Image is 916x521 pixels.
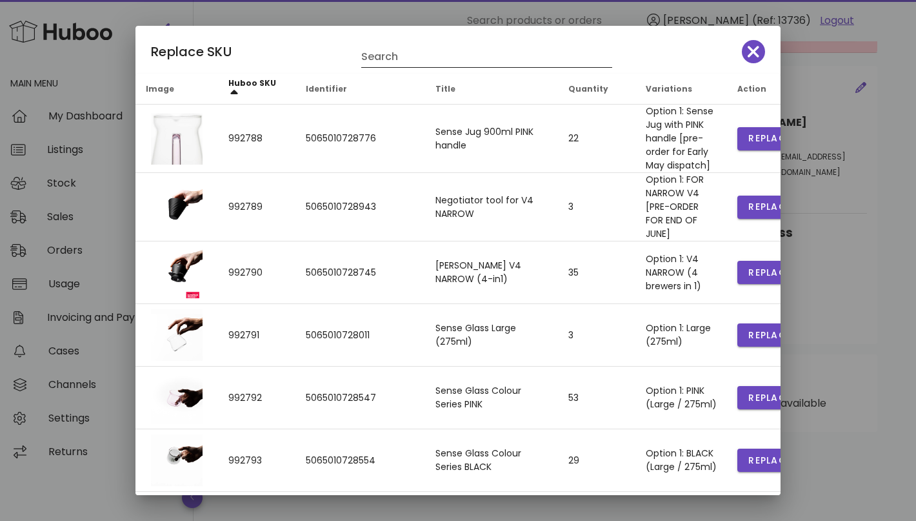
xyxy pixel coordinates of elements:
td: 29 [558,429,635,492]
td: 5065010728776 [295,105,425,173]
span: Variations [646,83,692,94]
th: Action [727,74,812,105]
td: 5065010728011 [295,304,425,367]
td: Negotiator tool for V4 NARROW [425,173,558,241]
td: Sense Glass Colour Series BLACK [425,429,558,492]
button: Replace [737,323,802,347]
button: Replace [737,261,802,284]
td: 5065010728745 [295,241,425,304]
div: Replace SKU [135,26,781,74]
th: Identifier: Not sorted. Activate to sort ascending. [295,74,425,105]
td: Option 1: PINK (Large / 275ml) [635,367,727,429]
td: Option 1: FOR NARROW V4 [PRE-ORDER FOR END OF JUNE] [635,173,727,241]
span: Quantity [568,83,608,94]
button: Replace [737,449,802,472]
span: Replace [748,329,792,342]
span: Replace [748,454,792,467]
td: 992790 [218,241,295,304]
span: Replace [748,266,792,280]
span: Action [737,83,766,94]
td: Option 1: Sense Jug with PINK handle [pre-order for Early May dispatch] [635,105,727,173]
td: 992789 [218,173,295,241]
td: 3 [558,173,635,241]
td: Sense Glass Large (275ml) [425,304,558,367]
span: Replace [748,132,792,145]
td: 53 [558,367,635,429]
span: Huboo SKU [228,77,276,88]
td: Sense Jug 900ml PINK handle [425,105,558,173]
span: Identifier [306,83,347,94]
td: 992792 [218,367,295,429]
th: Variations [635,74,727,105]
td: 992793 [218,429,295,492]
td: Option 1: BLACK (Large / 275ml) [635,429,727,492]
td: 3 [558,304,635,367]
th: Huboo SKU: Sorted ascending. Activate to sort descending. [218,74,295,105]
td: [PERSON_NAME] V4 NARROW (4-in1) [425,241,558,304]
td: Option 1: V4 NARROW (4 brewers in 1) [635,241,727,304]
span: Image [146,83,174,94]
th: Title: Not sorted. Activate to sort ascending. [425,74,558,105]
th: Quantity [558,74,635,105]
td: 22 [558,105,635,173]
button: Replace [737,386,802,409]
span: Title [435,83,455,94]
td: Sense Glass Colour Series PINK [425,367,558,429]
td: 5065010728943 [295,173,425,241]
td: 992788 [218,105,295,173]
button: Replace [737,196,802,219]
td: Option 1: Large (275ml) [635,304,727,367]
button: Replace [737,127,802,150]
td: 35 [558,241,635,304]
th: Image [135,74,218,105]
span: Replace [748,391,792,405]
td: 992791 [218,304,295,367]
td: 5065010728547 [295,367,425,429]
span: Replace [748,200,792,214]
td: 5065010728554 [295,429,425,492]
